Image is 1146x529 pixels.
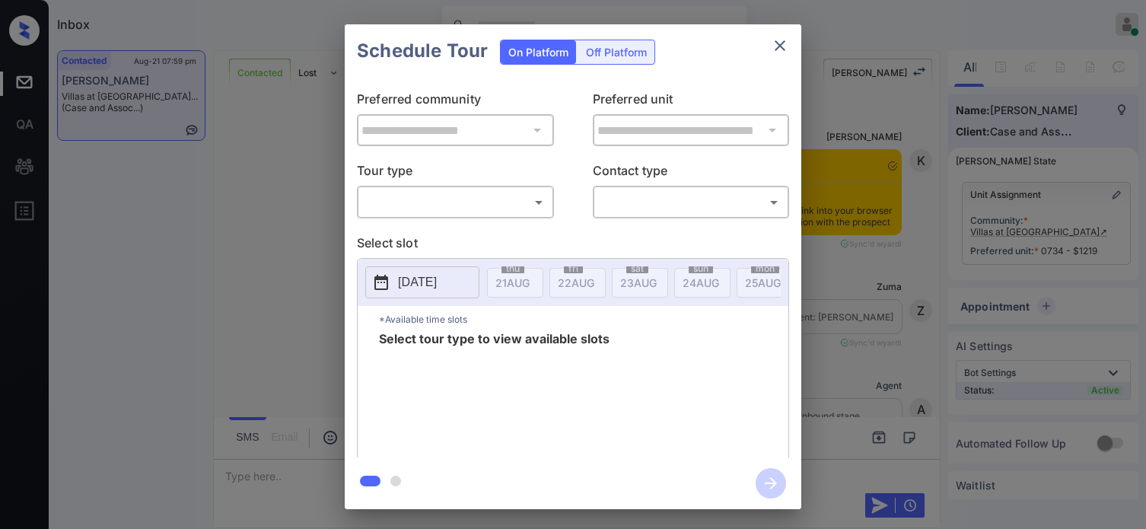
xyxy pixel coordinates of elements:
span: Select tour type to view available slots [379,333,610,454]
p: *Available time slots [379,306,788,333]
p: Tour type [357,161,554,186]
h2: Schedule Tour [345,24,500,78]
button: close [765,30,795,61]
div: On Platform [501,40,576,64]
button: [DATE] [365,266,479,298]
p: [DATE] [398,273,437,292]
div: Off Platform [578,40,654,64]
p: Contact type [593,161,790,186]
p: Preferred community [357,90,554,114]
p: Select slot [357,234,789,258]
p: Preferred unit [593,90,790,114]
